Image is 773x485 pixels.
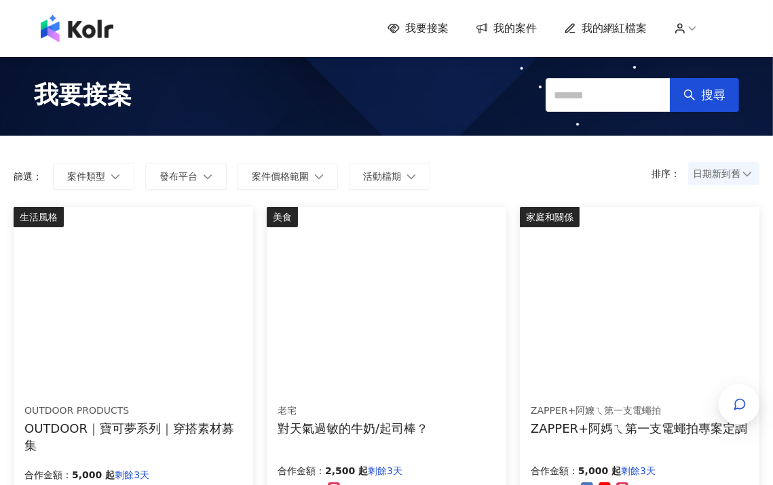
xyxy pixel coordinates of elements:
p: 排序： [652,168,688,179]
a: 我的案件 [476,21,537,36]
button: 案件價格範圍 [238,163,338,190]
span: 我要接案 [34,78,132,112]
img: 【OUTDOOR】寶可夢系列 [14,207,252,387]
p: 剩餘3天 [368,463,402,479]
div: 老宅 [278,404,428,418]
img: ZAPPER+阿媽ㄟ第一支電蠅拍專案定調 [520,207,759,387]
div: 生活風格 [14,207,64,227]
div: 對天氣過敏的牛奶/起司棒？ [278,420,428,437]
span: 活動檔期 [363,171,401,182]
span: 我要接案 [405,21,449,36]
div: ZAPPER+阿媽ㄟ第一支電蠅拍專案定調 [531,420,747,437]
div: OUTDOOR PRODUCTS [24,404,242,418]
p: 5,000 起 [578,463,621,479]
div: ZAPPER+阿嬤ㄟ第一支電蠅拍 [531,404,747,418]
span: 案件類型 [67,171,105,182]
p: 2,500 起 [325,463,368,479]
p: 5,000 起 [72,467,115,483]
button: 搜尋 [670,78,739,112]
button: 發布平台 [145,163,227,190]
span: 發布平台 [159,171,197,182]
p: 篩選： [14,171,42,182]
span: 我的案件 [493,21,537,36]
img: logo [41,15,113,42]
p: 剩餘3天 [621,463,656,479]
span: 案件價格範圍 [252,171,309,182]
span: 日期新到舊 [693,163,755,184]
div: 美食 [267,207,298,227]
p: 合作金額： [24,467,72,483]
button: 案件類型 [53,163,134,190]
a: 我的網紅檔案 [564,21,647,36]
img: 老宅牛奶棒/老宅起司棒 [267,207,506,387]
p: 合作金額： [531,463,578,479]
div: OUTDOOR｜寶可夢系列｜穿搭素材募集 [24,420,242,454]
span: 搜尋 [701,88,725,102]
a: 我要接案 [388,21,449,36]
span: 我的網紅檔案 [582,21,647,36]
p: 合作金額： [278,463,325,479]
div: 家庭和關係 [520,207,580,227]
button: 活動檔期 [349,163,430,190]
p: 剩餘3天 [115,467,149,483]
span: search [683,89,696,101]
